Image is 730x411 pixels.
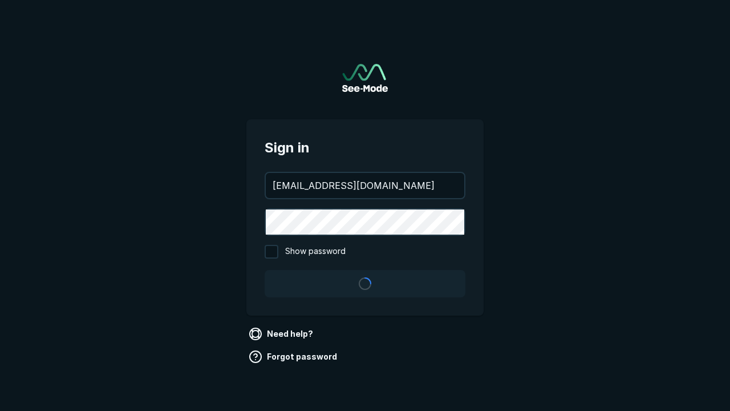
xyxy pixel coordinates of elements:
a: Need help? [246,325,318,343]
span: Show password [285,245,346,259]
a: Go to sign in [342,64,388,92]
img: See-Mode Logo [342,64,388,92]
span: Sign in [265,138,465,158]
a: Forgot password [246,348,342,366]
input: your@email.com [266,173,464,198]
